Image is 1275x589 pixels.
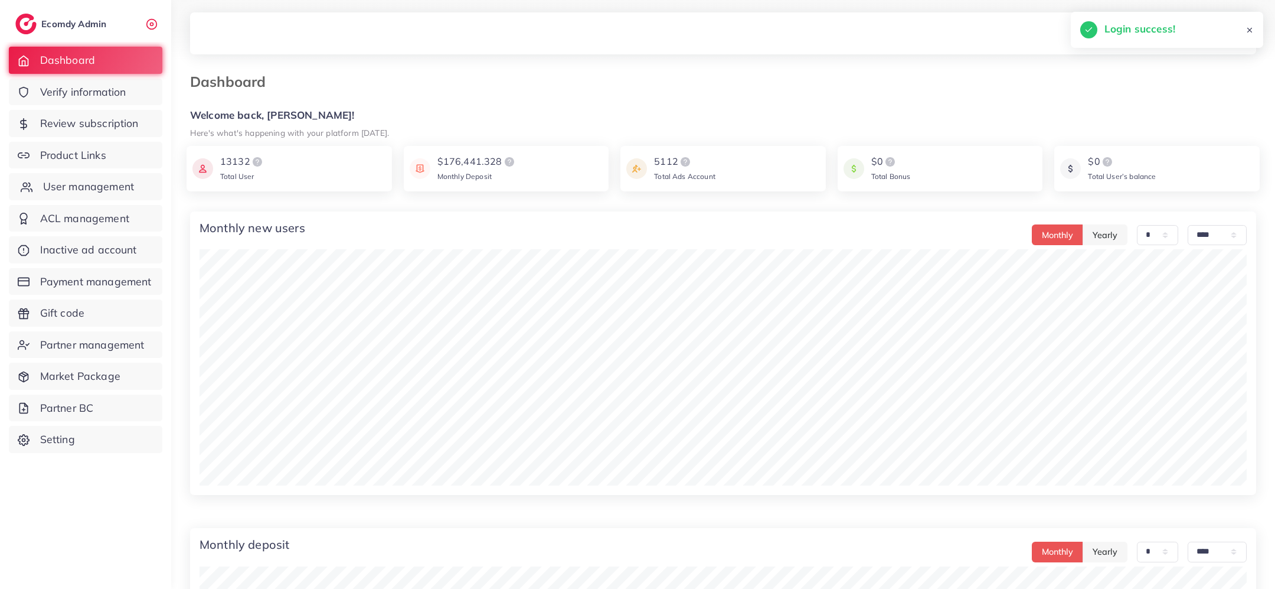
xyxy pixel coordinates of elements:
span: Total User [220,172,254,181]
span: Setting [40,432,75,447]
a: Dashboard [9,47,162,74]
a: Verify information [9,79,162,106]
button: Yearly [1083,224,1127,245]
span: Total Bonus [871,172,911,181]
img: icon payment [410,155,430,183]
div: 13132 [220,155,264,169]
div: $176,441.328 [437,155,516,169]
img: icon payment [1060,155,1081,183]
img: icon payment [844,155,864,183]
a: User management [9,173,162,200]
h4: Monthly deposit [200,538,289,552]
h4: Monthly new users [200,221,305,235]
button: Monthly [1032,224,1083,245]
img: logo [15,14,37,34]
span: Review subscription [40,116,139,131]
span: Partner management [40,337,145,353]
span: Market Package [40,369,120,384]
a: Product Links [9,142,162,169]
a: Inactive ad account [9,236,162,263]
div: $0 [1088,155,1156,169]
div: $0 [871,155,911,169]
span: Total User’s balance [1088,172,1156,181]
a: Market Package [9,363,162,390]
a: logoEcomdy Admin [15,14,109,34]
span: Gift code [40,305,84,321]
span: Total Ads Account [654,172,715,181]
img: icon payment [192,155,213,183]
a: Review subscription [9,110,162,137]
span: Product Links [40,148,106,163]
span: Partner BC [40,401,94,416]
span: ACL management [40,211,129,226]
img: logo [250,155,264,169]
a: Payment management [9,268,162,295]
h5: Welcome back, [PERSON_NAME]! [190,109,1256,122]
button: Yearly [1083,542,1127,562]
img: logo [883,155,897,169]
a: Partner management [9,331,162,359]
a: Setting [9,426,162,453]
small: Here's what's happening with your platform [DATE]. [190,128,389,138]
span: Dashboard [40,53,95,68]
div: 5112 [654,155,715,169]
h2: Ecomdy Admin [41,18,109,30]
span: Inactive ad account [40,242,137,258]
img: logo [678,155,692,169]
h3: Dashboard [190,73,275,90]
button: Monthly [1032,542,1083,562]
img: icon payment [626,155,647,183]
span: Payment management [40,274,152,289]
span: Monthly Deposit [437,172,492,181]
a: Partner BC [9,395,162,422]
span: Verify information [40,84,126,100]
a: Gift code [9,300,162,327]
a: ACL management [9,205,162,232]
img: logo [1100,155,1114,169]
span: User management [43,179,134,194]
h5: Login success! [1104,21,1175,37]
img: logo [502,155,516,169]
